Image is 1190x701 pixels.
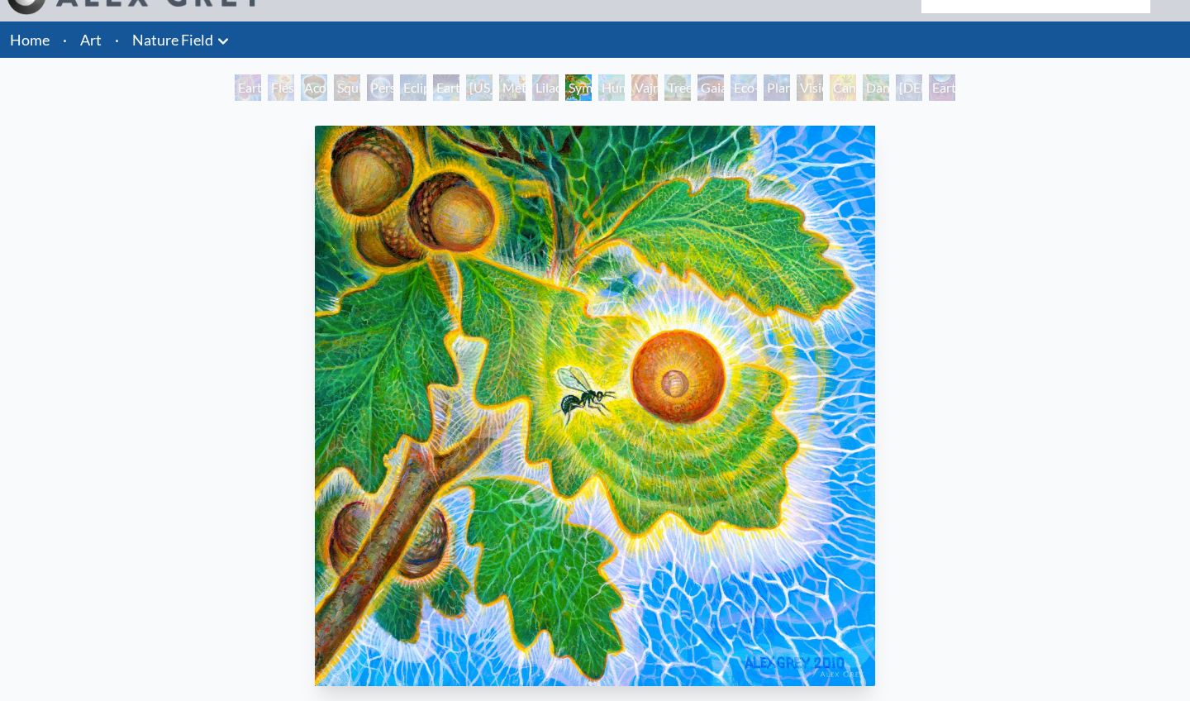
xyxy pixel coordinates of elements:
[315,126,874,686] img: Symbiosis-and-the-Gall-Wasp-2010-Alex-Grey-watermarked.jpeg
[565,74,592,101] div: Symbiosis: Gall Wasp & Oak Tree
[797,74,823,101] div: Vision Tree
[929,74,955,101] div: Earthmind
[863,74,889,101] div: Dance of Cannabia
[664,74,691,101] div: Tree & Person
[697,74,724,101] div: Gaia
[532,74,559,101] div: Lilacs
[400,74,426,101] div: Eclipse
[499,74,526,101] div: Metamorphosis
[830,74,856,101] div: Cannabis Mudra
[334,74,360,101] div: Squirrel
[433,74,459,101] div: Earth Energies
[367,74,393,101] div: Person Planet
[731,74,757,101] div: Eco-Atlas
[56,21,74,58] li: ·
[466,74,493,101] div: [US_STATE] Song
[268,74,294,101] div: Flesh of the Gods
[235,74,261,101] div: Earth Witness
[10,31,50,49] a: Home
[301,74,327,101] div: Acorn Dream
[132,28,213,51] a: Nature Field
[80,28,102,51] a: Art
[598,74,625,101] div: Humming Bird
[108,21,126,58] li: ·
[764,74,790,101] div: Planetary Prayers
[631,74,658,101] div: Vajra Horse
[896,74,922,101] div: [DEMOGRAPHIC_DATA] in the Ocean of Awareness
